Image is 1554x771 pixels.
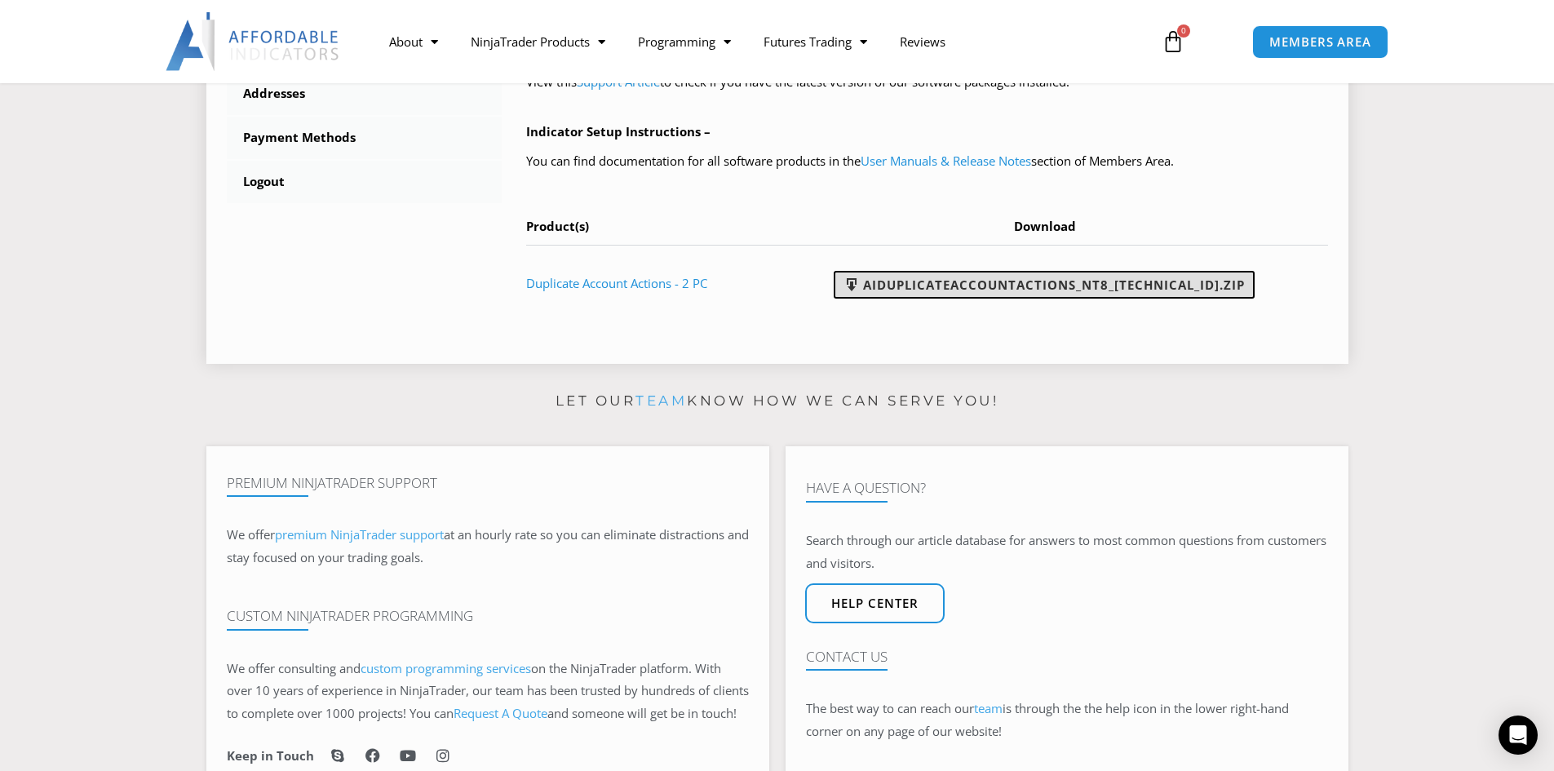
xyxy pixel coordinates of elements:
h6: Keep in Touch [227,748,314,764]
a: Programming [622,23,747,60]
span: Product(s) [526,218,589,234]
a: Reviews [883,23,962,60]
b: Indicator Setup Instructions – [526,123,711,140]
a: About [373,23,454,60]
p: The best way to can reach our is through the the help icon in the lower right-hand corner on any ... [806,698,1328,743]
a: MEMBERS AREA [1252,25,1388,59]
h4: Custom NinjaTrader Programming [227,608,749,624]
span: Download [1014,218,1076,234]
span: We offer [227,526,275,543]
a: Help center [805,583,945,623]
a: custom programming services [361,660,531,676]
span: We offer consulting and [227,660,531,676]
span: Help center [831,597,919,609]
img: LogoAI | Affordable Indicators – NinjaTrader [166,12,341,71]
a: team [974,700,1003,716]
a: Request A Quote [454,705,547,721]
a: Addresses [227,73,503,115]
a: AIDuplicateAccountActions_NT8_[TECHNICAL_ID].zip [834,271,1255,299]
p: Let our know how we can serve you! [206,388,1348,414]
a: premium NinjaTrader support [275,526,444,543]
p: Search through our article database for answers to most common questions from customers and visit... [806,530,1328,575]
h4: Contact Us [806,649,1328,665]
span: 0 [1177,24,1190,38]
a: NinjaTrader Products [454,23,622,60]
span: at an hourly rate so you can eliminate distractions and stay focused on your trading goals. [227,526,749,565]
a: 0 [1137,18,1209,65]
h4: Have A Question? [806,480,1328,496]
h4: Premium NinjaTrader Support [227,475,749,491]
a: Duplicate Account Actions - 2 PC [526,275,707,291]
p: You can find documentation for all software products in the section of Members Area. [526,150,1328,173]
a: Payment Methods [227,117,503,159]
div: Open Intercom Messenger [1499,716,1538,755]
a: Logout [227,161,503,203]
span: on the NinjaTrader platform. With over 10 years of experience in NinjaTrader, our team has been t... [227,660,749,722]
a: team [635,392,687,409]
span: MEMBERS AREA [1269,36,1371,48]
a: User Manuals & Release Notes [861,153,1031,169]
nav: Menu [373,23,1143,60]
a: Futures Trading [747,23,883,60]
